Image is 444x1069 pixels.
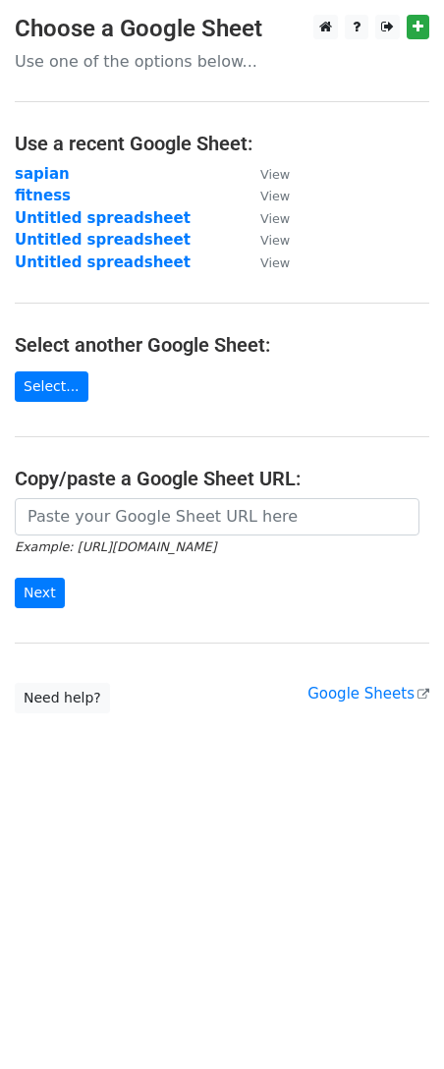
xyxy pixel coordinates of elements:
[15,333,429,357] h4: Select another Google Sheet:
[15,15,429,43] h3: Choose a Google Sheet
[15,467,429,490] h4: Copy/paste a Google Sheet URL:
[307,685,429,703] a: Google Sheets
[15,253,191,271] a: Untitled spreadsheet
[241,231,290,249] a: View
[15,187,71,204] a: fitness
[260,211,290,226] small: View
[260,189,290,203] small: View
[15,231,191,249] a: Untitled spreadsheet
[15,539,216,554] small: Example: [URL][DOMAIN_NAME]
[260,233,290,248] small: View
[260,167,290,182] small: View
[260,255,290,270] small: View
[15,132,429,155] h4: Use a recent Google Sheet:
[15,165,70,183] a: sapian
[15,371,88,402] a: Select...
[15,498,419,535] input: Paste your Google Sheet URL here
[15,209,191,227] a: Untitled spreadsheet
[241,165,290,183] a: View
[241,209,290,227] a: View
[241,253,290,271] a: View
[15,51,429,72] p: Use one of the options below...
[15,578,65,608] input: Next
[241,187,290,204] a: View
[15,683,110,713] a: Need help?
